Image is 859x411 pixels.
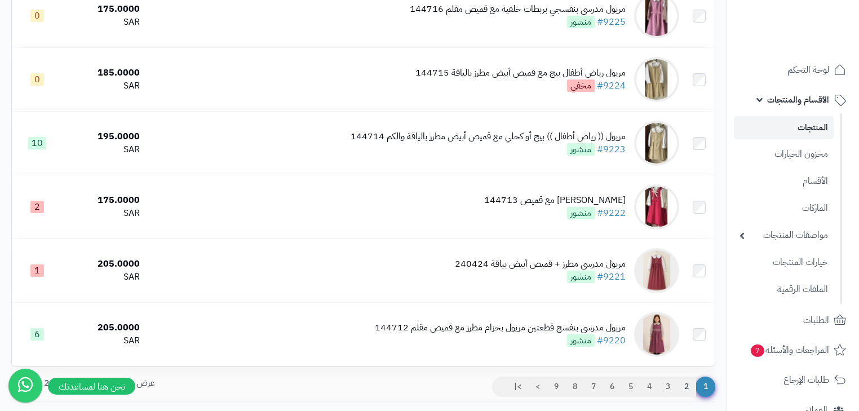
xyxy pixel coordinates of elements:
[734,366,852,394] a: طلبات الإرجاع
[782,32,848,55] img: logo-2.png
[567,271,595,283] span: منشور
[751,344,764,357] span: 7
[67,258,139,271] div: 205.0000
[484,194,626,207] div: [PERSON_NAME] مع قميص 144713
[603,377,622,397] a: 6
[621,377,640,397] a: 5
[634,121,679,166] img: مريول (( رياض أطفال )) بيج أو كحلي مع قميص أبيض مطرز بالياقة والكم 144714
[67,79,139,92] div: SAR
[528,377,547,397] a: >
[734,277,834,302] a: الملفات الرقمية
[677,377,696,397] a: 2
[787,62,829,78] span: لوحة التحكم
[634,248,679,293] img: مريول مدرسي مطرز + قميص أبيض بياقة 240424
[658,377,678,397] a: 3
[565,377,585,397] a: 8
[567,79,595,92] span: مخفي
[734,196,834,220] a: الماركات
[28,137,46,149] span: 10
[734,337,852,364] a: المراجعات والأسئلة7
[734,250,834,275] a: خيارات المنتجات
[767,92,829,108] span: الأقسام والمنتجات
[30,10,44,22] span: 0
[375,321,626,334] div: مريول مدرسي بنفسج قطعتين مريول بحزام مطرز مع قميص مقلم 144712
[30,328,44,341] span: 6
[634,312,679,357] img: مريول مدرسي بنفسج قطعتين مريول بحزام مطرز مع قميص مقلم 144712
[567,143,595,156] span: منشور
[597,334,626,347] a: #9220
[734,169,834,193] a: الأقسام
[584,377,603,397] a: 7
[597,143,626,156] a: #9223
[67,321,139,334] div: 205.0000
[67,67,139,79] div: 185.0000
[734,142,834,166] a: مخزون الخيارات
[597,79,626,92] a: #9224
[567,16,595,28] span: منشور
[634,57,679,102] img: مريول رياض أطفال بيج مع قميص أبيض مطرز بالياقة 144715
[30,73,44,86] span: 0
[67,16,139,29] div: SAR
[734,307,852,334] a: الطلبات
[351,130,626,143] div: مريول (( رياض أطفال )) بيج أو كحلي مع قميص أبيض مطرز بالياقة والكم 144714
[67,207,139,220] div: SAR
[734,56,852,83] a: لوحة التحكم
[597,270,626,284] a: #9221
[30,264,44,277] span: 1
[567,207,595,219] span: منشور
[3,377,364,390] div: عرض 1 إلى 20 من 4682 (235 صفحات)
[415,67,626,79] div: مريول رياض أطفال بيج مع قميص أبيض مطرز بالياقة 144715
[507,377,529,397] a: >|
[597,15,626,29] a: #9225
[67,3,139,16] div: 175.0000
[750,342,829,358] span: المراجعات والأسئلة
[597,206,626,220] a: #9222
[67,143,139,156] div: SAR
[30,201,44,213] span: 2
[67,194,139,207] div: 175.0000
[410,3,626,16] div: مريول مدرسي بنفسجي بربطات خلفية مع قميص مقلم 144716
[734,223,834,248] a: مواصفات المنتجات
[634,184,679,229] img: مريول مدرسي فوشي مع قميص 144713
[696,377,715,397] span: 1
[783,372,829,388] span: طلبات الإرجاع
[67,271,139,284] div: SAR
[640,377,659,397] a: 4
[803,312,829,328] span: الطلبات
[734,116,834,139] a: المنتجات
[547,377,566,397] a: 9
[567,334,595,347] span: منشور
[455,258,626,271] div: مريول مدرسي مطرز + قميص أبيض بياقة 240424
[67,130,139,143] div: 195.0000
[67,334,139,347] div: SAR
